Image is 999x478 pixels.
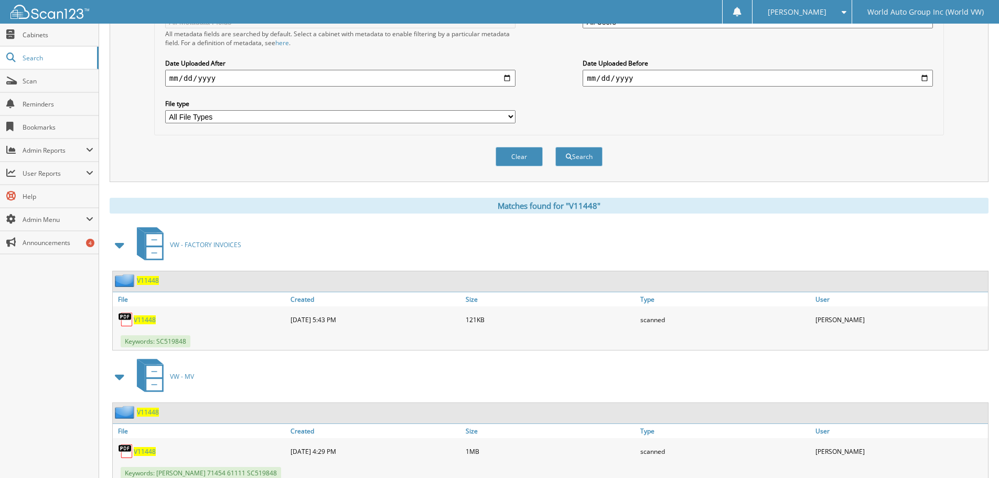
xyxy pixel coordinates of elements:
[288,424,463,438] a: Created
[10,5,89,19] img: scan123-logo-white.svg
[23,30,93,39] span: Cabinets
[583,70,933,87] input: end
[638,441,813,462] div: scanned
[137,408,159,417] a: V11448
[496,147,543,166] button: Clear
[638,292,813,306] a: Type
[23,77,93,86] span: Scan
[118,443,134,459] img: PDF.png
[134,447,156,456] a: V11448
[583,59,933,68] label: Date Uploaded Before
[275,38,289,47] a: here
[23,192,93,201] span: Help
[23,238,93,247] span: Announcements
[638,309,813,330] div: scanned
[23,146,86,155] span: Admin Reports
[165,59,515,68] label: Date Uploaded After
[23,100,93,109] span: Reminders
[170,240,241,249] span: VW - FACTORY INVOICES
[23,123,93,132] span: Bookmarks
[813,424,988,438] a: User
[813,292,988,306] a: User
[118,312,134,327] img: PDF.png
[131,224,241,265] a: VW - FACTORY INVOICES
[463,441,638,462] div: 1MB
[121,335,190,347] span: Keywords: SC519848
[110,198,989,214] div: Matches found for "V11448"
[463,292,638,306] a: Size
[638,424,813,438] a: Type
[288,292,463,306] a: Created
[165,29,515,47] div: All metadata fields are searched by default. Select a cabinet with metadata to enable filtering b...
[165,99,515,108] label: File type
[86,239,94,247] div: 4
[115,274,137,287] img: folder2.png
[867,9,984,15] span: World Auto Group Inc (World VW)
[115,406,137,419] img: folder2.png
[813,441,988,462] div: [PERSON_NAME]
[134,315,156,324] a: V11448
[23,54,92,62] span: Search
[555,147,603,166] button: Search
[165,70,515,87] input: start
[113,292,288,306] a: File
[131,356,194,397] a: VW - MV
[23,215,86,224] span: Admin Menu
[137,276,159,285] a: V11448
[288,309,463,330] div: [DATE] 5:43 PM
[288,441,463,462] div: [DATE] 4:29 PM
[463,309,638,330] div: 121KB
[463,424,638,438] a: Size
[23,169,86,178] span: User Reports
[947,428,999,478] iframe: Chat Widget
[768,9,826,15] span: [PERSON_NAME]
[170,372,194,381] span: VW - MV
[113,424,288,438] a: File
[813,309,988,330] div: [PERSON_NAME]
